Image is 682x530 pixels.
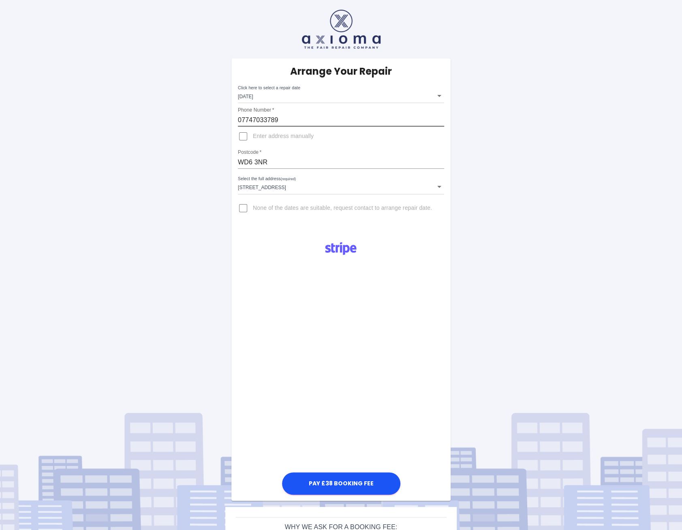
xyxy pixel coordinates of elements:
[238,149,261,156] label: Postcode
[253,132,314,140] span: Enter address manually
[238,88,444,103] div: [DATE]
[238,176,296,182] label: Select the full address
[282,472,400,495] button: Pay £38 Booking Fee
[253,204,432,212] span: None of the dates are suitable, request contact to arrange repair date.
[321,239,361,259] img: Logo
[238,85,300,91] label: Click here to select a repair date
[302,10,381,49] img: axioma
[280,261,402,470] iframe: Secure payment input frame
[290,65,392,78] h5: Arrange Your Repair
[238,107,274,114] label: Phone Number
[281,177,296,181] small: (required)
[238,179,444,194] div: [STREET_ADDRESS]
